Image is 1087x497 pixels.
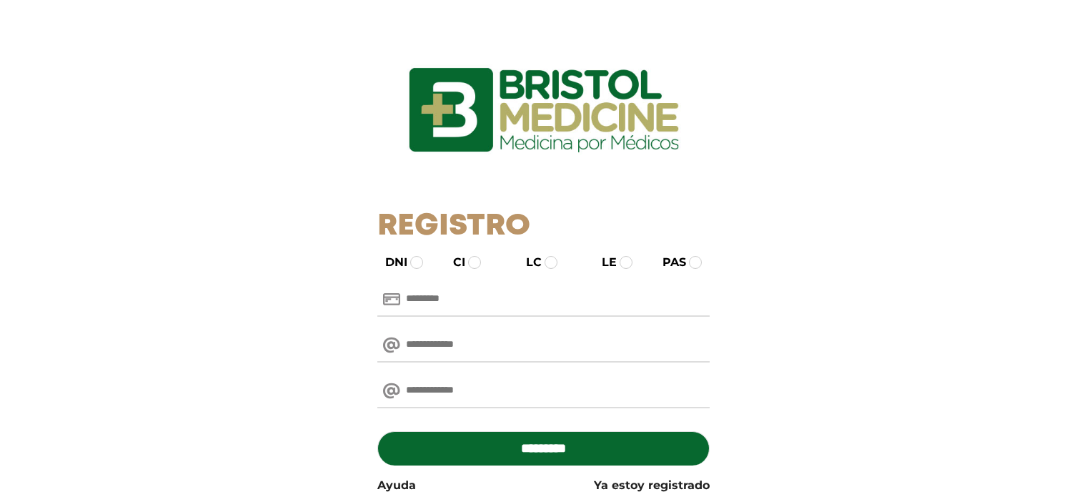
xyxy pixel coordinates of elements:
[377,209,710,245] h1: Registro
[377,477,416,494] a: Ayuda
[440,254,465,271] label: CI
[589,254,617,271] label: LE
[351,17,737,203] img: logo_ingresarbristol.jpg
[372,254,407,271] label: DNI
[650,254,686,271] label: PAS
[513,254,542,271] label: LC
[594,477,710,494] a: Ya estoy registrado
